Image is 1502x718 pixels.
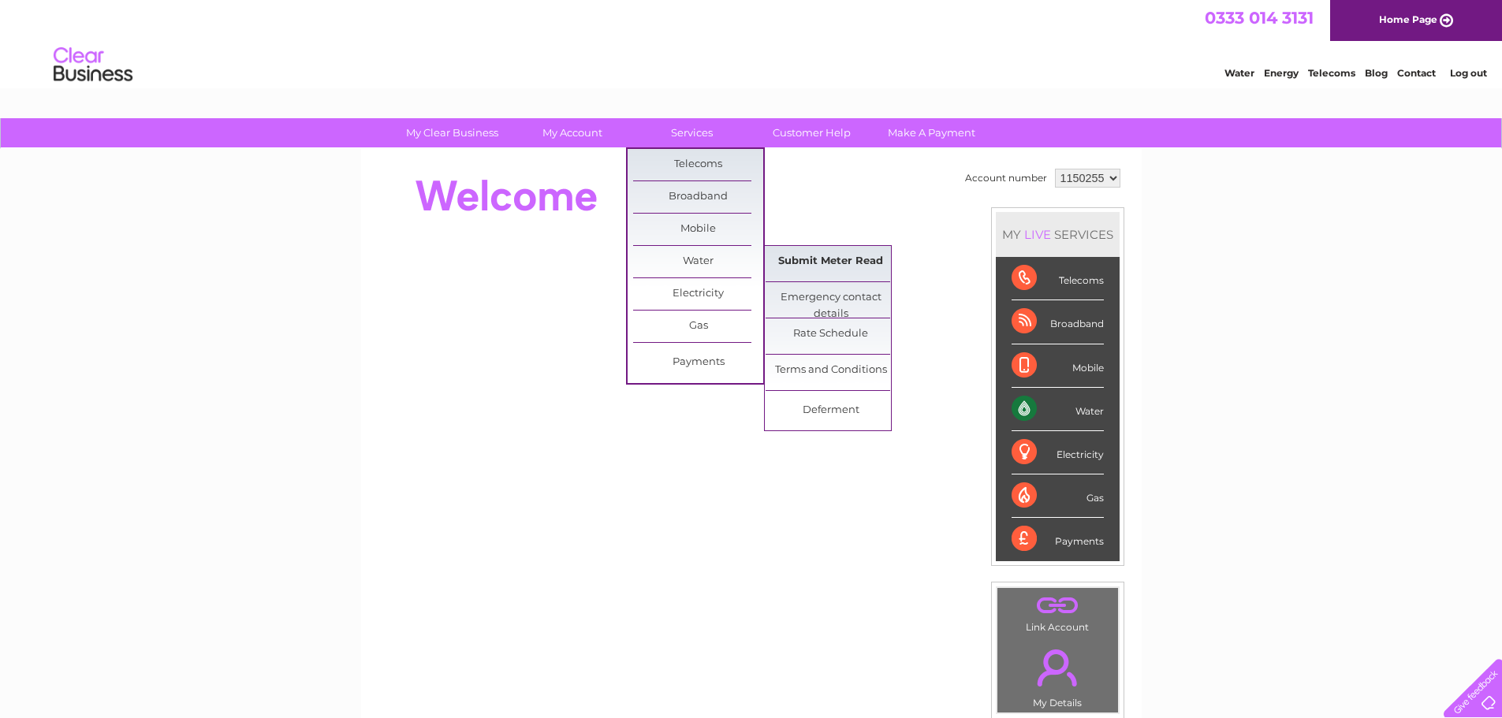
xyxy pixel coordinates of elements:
[379,9,1124,76] div: Clear Business is a trading name of Verastar Limited (registered in [GEOGRAPHIC_DATA] No. 3667643...
[633,347,763,378] a: Payments
[1365,67,1388,79] a: Blog
[1205,8,1314,28] a: 0333 014 3131
[766,355,896,386] a: Terms and Conditions
[633,246,763,277] a: Water
[747,118,877,147] a: Customer Help
[766,282,896,314] a: Emergency contact details
[633,149,763,180] a: Telecoms
[1001,592,1114,619] a: .
[961,165,1051,192] td: Account number
[1397,67,1436,79] a: Contact
[1012,388,1104,431] div: Water
[1308,67,1355,79] a: Telecoms
[766,395,896,426] a: Deferment
[1450,67,1487,79] a: Log out
[53,41,133,89] img: logo.png
[997,587,1119,637] td: Link Account
[867,118,997,147] a: Make A Payment
[1021,227,1054,242] div: LIVE
[766,318,896,350] a: Rate Schedule
[387,118,517,147] a: My Clear Business
[1224,67,1254,79] a: Water
[1012,474,1104,518] div: Gas
[1012,431,1104,474] div: Electricity
[633,278,763,310] a: Electricity
[1012,344,1104,388] div: Mobile
[996,212,1120,257] div: MY SERVICES
[997,636,1119,713] td: My Details
[1001,640,1114,695] a: .
[627,118,757,147] a: Services
[507,118,637,147] a: My Account
[633,214,763,245] a: Mobile
[1012,300,1104,344] div: Broadband
[1012,257,1104,300] div: Telecoms
[633,181,763,213] a: Broadband
[633,311,763,342] a: Gas
[1264,67,1299,79] a: Energy
[766,246,896,277] a: Submit Meter Read
[1012,518,1104,560] div: Payments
